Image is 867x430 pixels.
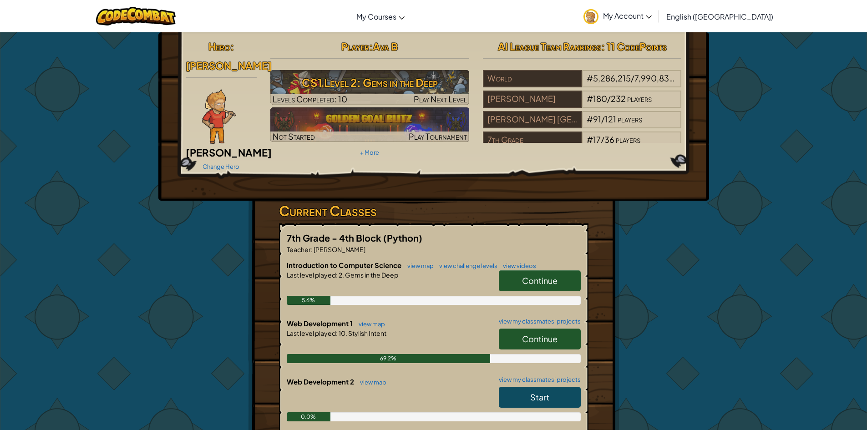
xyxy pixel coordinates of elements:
span: / [601,134,604,145]
img: Golden Goal [270,107,469,142]
span: # [587,93,593,104]
a: view map [403,262,434,269]
span: Gems in the Deep [344,271,398,279]
span: Not Started [273,131,315,142]
span: English ([GEOGRAPHIC_DATA]) [666,12,773,21]
span: Introduction to Computer Science [287,261,403,269]
span: # [587,134,593,145]
div: [PERSON_NAME] [483,91,582,108]
span: Teacher [287,245,311,253]
a: view videos [498,262,536,269]
a: [PERSON_NAME] [GEOGRAPHIC_DATA]#91/121players [483,120,682,130]
a: My Account [579,2,656,30]
a: Not StartedPlay Tournament [270,107,469,142]
span: [PERSON_NAME] [186,146,272,159]
span: : [369,40,373,53]
a: view map [355,379,386,386]
span: Start [530,392,549,402]
span: : 11 CodePoints [601,40,667,53]
span: 7,990,832 [634,73,674,83]
div: 0.0% [287,412,331,421]
a: English ([GEOGRAPHIC_DATA]) [662,4,778,29]
span: 5,286,215 [593,73,631,83]
span: 232 [611,93,626,104]
span: Web Development 2 [287,377,355,386]
span: / [607,93,611,104]
span: Ava B [373,40,398,53]
span: Stylish Intent [347,329,386,337]
span: # [587,114,593,124]
span: My Account [603,11,652,20]
a: World#5,286,215/7,990,832players [483,79,682,89]
span: Hero [208,40,230,53]
img: CS1 Level 2: Gems in the Deep [270,70,469,105]
span: Player [341,40,369,53]
a: Play Next Level [270,70,469,105]
span: 180 [593,93,607,104]
span: My Courses [356,12,396,21]
span: / [601,114,605,124]
img: CodeCombat logo [96,7,176,25]
div: 69.2% [287,354,490,363]
span: players [616,134,640,145]
span: [PERSON_NAME] [313,245,365,253]
span: Last level played [287,329,336,337]
a: My Courses [352,4,409,29]
span: 121 [605,114,616,124]
img: avatar [583,9,598,24]
span: Continue [522,334,558,344]
span: 2. [338,271,344,279]
a: [PERSON_NAME]#180/232players [483,99,682,110]
span: : [336,329,338,337]
h3: CS1 Level 2: Gems in the Deep [270,72,469,93]
span: 10. [338,329,347,337]
img: Ned-Fulmer-Pose.png [202,89,236,144]
span: Play Tournament [409,131,467,142]
span: : [311,245,313,253]
span: Levels Completed: 10 [273,94,347,104]
span: 36 [604,134,614,145]
span: [PERSON_NAME] [186,59,272,72]
span: players [627,93,652,104]
span: 91 [593,114,601,124]
span: (Python) [383,232,422,243]
a: view challenge levels [435,262,497,269]
span: players [618,114,642,124]
span: / [631,73,634,83]
h3: Current Classes [279,201,588,221]
a: + More [360,149,379,156]
span: 7th Grade - 4th Block [287,232,383,243]
div: World [483,70,582,87]
a: Change Hero [203,163,239,170]
span: Play Next Level [414,94,467,104]
span: : [230,40,234,53]
span: Web Development 1 [287,319,354,328]
span: : [336,271,338,279]
span: Last level played [287,271,336,279]
div: 7th Grade [483,132,582,149]
div: [PERSON_NAME] [GEOGRAPHIC_DATA] [483,111,582,128]
a: view my classmates' projects [494,377,581,383]
span: 17 [593,134,601,145]
span: Continue [522,275,558,286]
div: 5.6% [287,296,331,305]
a: view map [354,320,385,328]
span: AI League Team Rankings [498,40,601,53]
span: # [587,73,593,83]
a: view my classmates' projects [494,319,581,324]
span: players [675,73,700,83]
a: 7th Grade#17/36players [483,140,682,151]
